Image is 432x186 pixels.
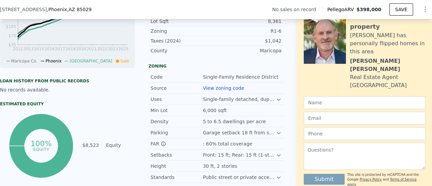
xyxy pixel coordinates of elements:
tspan: 2023 [108,47,118,51]
input: Name [304,96,425,109]
span: Phoenix [46,59,62,63]
div: Height [151,163,203,169]
tspan: 2017 [55,47,65,51]
tspan: 2018 [65,47,76,51]
tspan: 2025 [118,47,129,51]
button: Submit [304,174,345,185]
tspan: 100% [30,139,52,148]
div: Ask about this property [350,12,425,31]
div: Standards [151,174,203,181]
span: [GEOGRAPHIC_DATA] [70,59,112,63]
div: No sales on record [272,6,321,13]
div: Front: 15 ft; Rear: 15 ft (1-story), 20 ft (2-story); Side: 10 ft (1-story), 15 ft (2-story) [203,152,276,158]
div: Parking [151,129,203,136]
tspan: 2013 [23,47,34,51]
span: Maricopa Co. [11,59,37,63]
input: Phone [304,127,425,140]
div: Real Estate Agent [350,73,398,81]
div: County [151,47,216,54]
div: Min Lot [151,107,203,114]
tspan: $105 [6,24,16,29]
div: [PERSON_NAME] has personally flipped homes in this area [350,31,425,56]
tspan: 2021 [86,47,97,51]
span: Sale [120,59,129,63]
div: Source [151,85,203,91]
tspan: equity [33,147,49,152]
tspan: 2012 [13,47,23,51]
button: SAVE [389,3,413,16]
div: Public street or private accessway required, perimeter trees every 20-30 ft. [203,174,276,181]
span: Pellego ARV [327,6,357,13]
input: Email [304,112,425,125]
span: $398,000 [356,7,381,12]
tspan: $35 [8,43,16,47]
span: , Phoenix [47,6,92,13]
a: View zoning code [203,85,244,91]
tspan: $70 [8,33,16,38]
div: 6,000 sqft [203,107,228,114]
div: Single-family detached, duplex, single-family attached, multifamily. [203,96,276,103]
div: FAR [151,140,203,147]
span: , AZ 85029 [67,7,92,12]
div: 30 ft, 2 stories [203,163,239,169]
div: $1,042 [216,37,281,44]
div: Zoning [148,63,283,69]
div: Uses [151,96,203,103]
div: Taxes (2024) [151,37,216,44]
tspan: 2022 [97,47,108,51]
div: Single-Family Residence District [203,74,280,80]
button: Show Options [418,3,432,16]
a: Privacy Policy [360,178,382,181]
div: [PERSON_NAME] [PERSON_NAME] [350,57,425,73]
tspan: 2016 [44,47,55,51]
div: Code [151,74,203,80]
div: 8,361 [216,18,281,25]
div: 5 to 6.5 dwellings per acre [203,118,267,125]
tspan: $140 [6,15,16,20]
div: Zoning [151,28,216,34]
td: $8,523 [82,141,99,149]
div: Maricopa [216,47,281,54]
a: Terms of Service [390,178,416,181]
td: Equity [105,141,135,149]
div: Lot Sqft [151,18,216,25]
tspan: 2015 [34,47,44,51]
div: R1-6 [216,28,281,34]
div: Density [151,118,203,125]
div: Garage setback 18 ft from sidewalk for front-loaded garages. [203,129,276,136]
div: Setbacks [151,152,203,158]
div: : 60% total coverage [203,140,253,147]
div: [GEOGRAPHIC_DATA] [350,81,407,89]
tspan: 2020 [76,47,86,51]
